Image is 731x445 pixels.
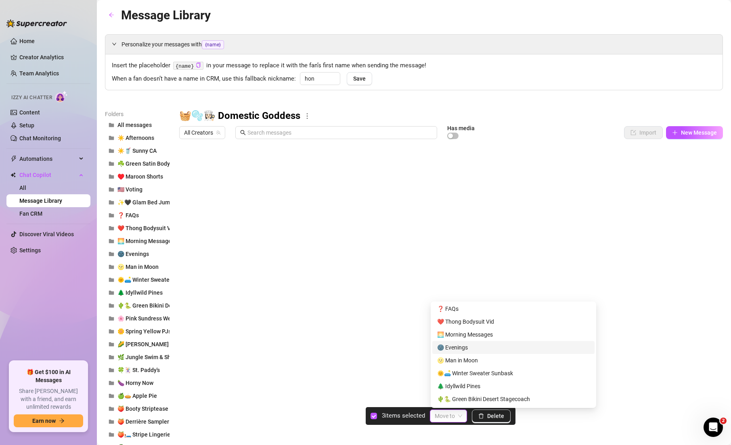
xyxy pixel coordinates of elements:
[19,109,40,116] a: Content
[105,35,723,54] div: Personalize your messages with{name}
[59,418,65,424] span: arrow-right
[105,389,170,402] button: 🍏🥧 Apple Pie
[105,247,170,260] button: 🌚 Evenings
[105,119,170,131] button: All messages
[105,131,170,144] button: ☀️ Afternoons
[117,289,163,296] span: 🌲 Idyllwild Pines
[184,127,220,139] span: All Creators
[19,185,26,191] a: All
[105,273,170,286] button: 🌞🛋️ Winter Sweater Sunbask
[117,160,197,167] span: ☘️ Green Satin Bodysuit Nudes
[10,172,16,178] img: Chat Copilot
[382,411,425,421] article: 3 items selected
[109,380,114,386] span: folder
[14,414,83,427] button: Earn nowarrow-right
[19,51,84,64] a: Creator Analytics
[105,364,170,376] button: 🍀🃏 St. Paddy's
[432,302,595,315] div: ❓ FAQs
[117,173,163,180] span: ♥️ Maroon Shorts
[437,304,590,313] div: ❓ FAQs
[117,418,169,425] span: 🍑 Derrière Sampler
[105,338,170,351] button: 🌽 [PERSON_NAME]
[55,91,68,102] img: AI Chatter
[117,238,174,244] span: 🌅 Morning Messages
[19,231,74,237] a: Discover Viral Videos
[109,329,114,334] span: folder
[121,40,716,49] span: Personalize your messages with
[196,62,201,68] span: copy
[109,200,114,205] span: folder
[117,328,171,335] span: 🌼 Spring Yellow PJs
[117,122,152,128] span: All messages
[32,418,56,424] span: Earn now
[117,251,149,257] span: 🌚 Evenings
[19,210,42,217] a: Fan CRM
[19,38,35,44] a: Home
[109,12,114,18] span: arrow-left
[105,110,170,119] article: Folders
[437,317,590,326] div: ❤️ Thong Bodysuit Vid
[447,126,475,131] article: Has media
[105,428,170,441] button: 🍑🛏️ Stripe Lingerie Bed Booty Striptease
[353,75,366,82] span: Save
[109,393,114,399] span: folder
[109,290,114,295] span: folder
[105,183,170,196] button: 🇺🇸 Voting
[487,413,504,419] span: Delete
[117,135,154,141] span: ☀️ Afternoons
[112,61,716,71] span: Insert the placeholder in your message to replace it with the fan’s first name when sending the m...
[109,148,114,154] span: folder
[117,315,187,322] span: 🌸 Pink Sundress Welcome
[117,405,168,412] span: 🍑 Booty Striptease
[666,126,723,139] button: New Message
[672,130,678,135] span: plus
[478,413,484,419] span: delete
[196,62,201,69] button: Click to Copy
[437,330,590,339] div: 🌅 Morning Messages
[105,157,170,170] button: ☘️ Green Satin Bodysuit Nudes
[19,168,77,181] span: Chat Copilot
[432,328,595,341] div: 🌅 Morning Messages
[202,40,224,49] span: {name}
[432,341,595,354] div: 🌚 Evenings
[117,341,169,347] span: 🌽 [PERSON_NAME]
[720,418,727,424] span: 2
[704,418,723,437] iframe: Intercom live chat
[117,186,142,193] span: 🇺🇸 Voting
[240,130,246,135] span: search
[112,42,117,46] span: expanded
[109,264,114,270] span: folder
[14,368,83,384] span: 🎁 Get $100 in AI Messages
[109,122,114,128] span: folder
[105,286,170,299] button: 🌲 Idyllwild Pines
[624,126,663,139] button: Import
[105,144,170,157] button: ☀️🥤 Sunny CA
[105,325,170,338] button: 🌼 Spring Yellow PJs
[19,152,77,165] span: Automations
[117,225,176,231] span: ❤️ Thong Bodysuit Vid
[109,174,114,179] span: folder
[437,356,590,365] div: 🌝 Man in Moon
[109,251,114,257] span: folder
[216,130,221,135] span: team
[105,402,170,415] button: 🍑 Booty Striptease
[105,299,170,312] button: 🌵🐍 Green Bikini Desert Stagecoach
[109,161,114,166] span: folder
[173,62,203,70] code: {name}
[109,303,114,308] span: folder
[117,393,157,399] span: 🍏🥧 Apple Pie
[109,367,114,373] span: folder
[117,212,139,218] span: ❓ FAQs
[105,196,170,209] button: ✨🖤 Glam Bed Jump
[681,129,717,136] span: New Message
[117,148,157,154] span: ☀️🥤 Sunny CA
[19,135,61,141] a: Chat Monitoring
[105,170,170,183] button: ♥️ Maroon Shorts
[19,70,59,77] a: Team Analytics
[432,405,595,418] div: 🌸 Pink Sundress Welcome
[347,72,372,85] button: Save
[109,419,114,424] span: folder
[105,312,170,325] button: 🌸 Pink Sundress Welcome
[121,6,211,25] article: Message Library
[117,199,173,206] span: ✨🖤 Glam Bed Jump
